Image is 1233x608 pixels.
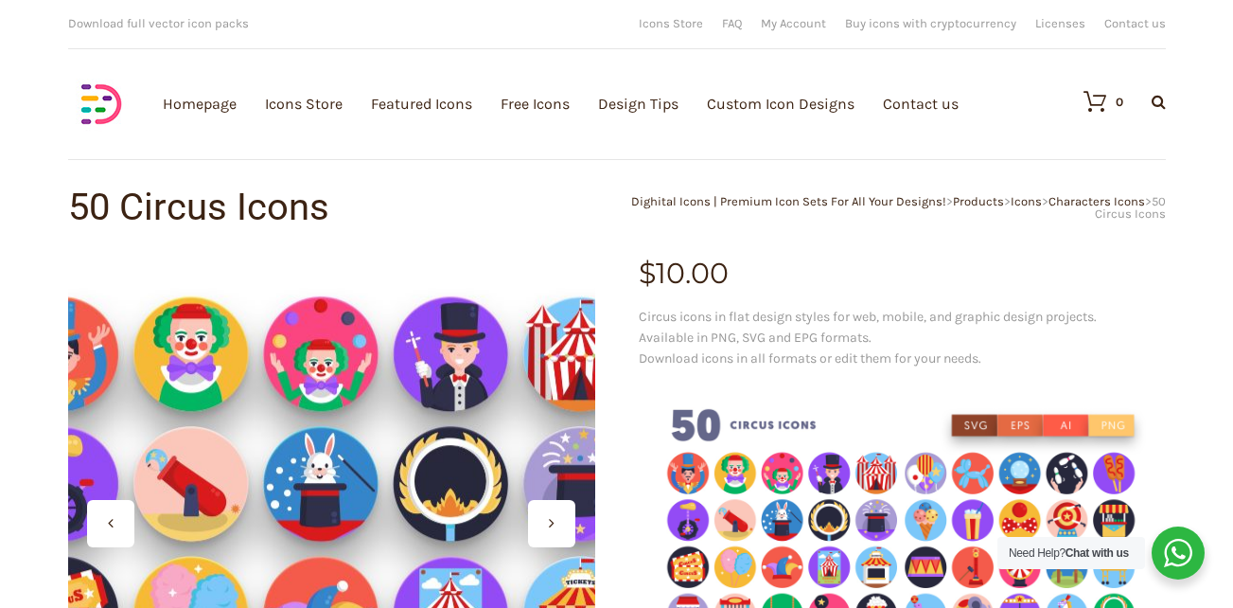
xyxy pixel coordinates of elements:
[1011,194,1042,208] a: Icons
[631,194,946,208] a: Dighital Icons | Premium Icon Sets For All Your Designs!
[639,256,729,291] bdi: 10.00
[617,195,1166,220] div: > > > >
[639,17,703,29] a: Icons Store
[639,256,656,291] span: $
[1009,546,1129,560] span: Need Help?
[1095,194,1166,221] span: 50 Circus Icons
[845,17,1016,29] a: Buy icons with cryptocurrency
[1066,546,1129,560] strong: Chat with us
[1104,17,1166,29] a: Contact us
[1048,194,1145,208] a: Characters Icons
[68,16,249,30] span: Download full vector icon packs
[1065,90,1123,113] a: 0
[68,188,617,226] h1: 50 Circus Icons
[953,194,1004,208] a: Products
[639,307,1166,369] p: Circus icons in flat design styles for web, mobile, and graphic design projects. Available in PNG...
[1116,96,1123,108] div: 0
[722,17,742,29] a: FAQ
[761,17,826,29] a: My Account
[1035,17,1085,29] a: Licenses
